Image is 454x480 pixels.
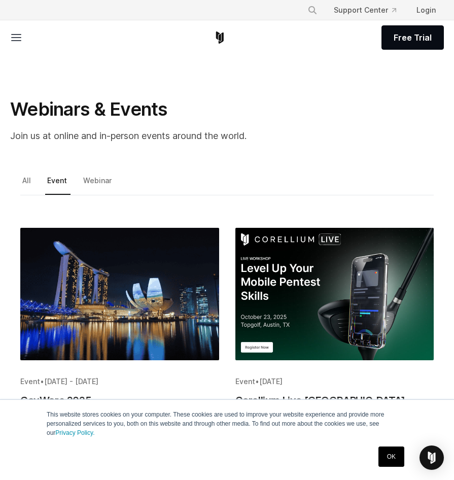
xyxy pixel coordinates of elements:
[259,377,283,386] span: [DATE]
[299,1,444,19] div: Navigation Menu
[20,376,219,387] div: •
[235,377,255,386] span: Event
[378,447,404,467] a: OK
[20,174,34,195] a: All
[408,1,444,19] a: Login
[420,445,444,470] div: Open Intercom Messenger
[381,25,444,50] a: Free Trial
[303,1,322,19] button: Search
[214,31,226,44] a: Corellium Home
[10,129,416,143] p: Join us at online and in-person events around the world.
[394,31,432,44] span: Free Trial
[235,393,434,438] h2: Corellium Live [GEOGRAPHIC_DATA] [GEOGRAPHIC_DATA]: Level Up Your Mobile Pentest Skills
[20,377,40,386] span: Event
[326,1,404,19] a: Support Center
[81,174,115,195] a: Webinar
[55,429,94,436] a: Privacy Policy.
[47,410,407,437] p: This website stores cookies on your computer. These cookies are used to improve your website expe...
[44,377,98,386] span: [DATE] - [DATE]
[10,98,416,121] h1: Webinars & Events
[235,376,434,387] div: •
[45,174,71,195] a: Event
[235,228,434,360] img: Corellium Live Austin TX: Level Up Your Mobile Pentest Skills
[20,228,219,360] img: GovWare 2025
[20,393,219,408] h2: GovWare 2025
